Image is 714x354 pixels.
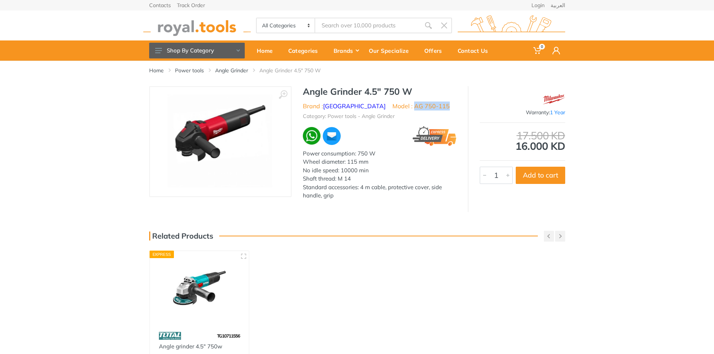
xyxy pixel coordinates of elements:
[303,149,457,200] div: Power consumption: 750 W Wheel diameter: 115 mm No idle speed: 10000 min Shaft thread: M 14 Stand...
[550,109,565,116] span: 1 Year
[303,112,395,120] li: Category: Power tools - Angle Grinder
[392,102,450,111] li: Model : AG 750-115
[149,67,565,74] nav: breadcrumb
[364,43,419,58] div: Our Specialize
[175,67,204,74] a: Power tools
[259,67,332,74] li: Angle Grinder 4.5" 750 W
[251,40,283,61] a: Home
[364,40,419,61] a: Our Specialize
[543,90,565,109] img: Milwaukee
[328,43,364,58] div: Brands
[303,127,320,145] img: wa.webp
[322,126,341,146] img: ma.webp
[539,44,545,49] span: 0
[315,18,420,33] input: Site search
[168,94,273,189] img: Royal Tools - Angle Grinder 4.5
[458,15,565,36] img: royal.tools Logo
[419,43,452,58] div: Offers
[516,167,565,184] button: Add to cart
[528,40,547,61] a: 0
[149,232,213,240] h3: Related Products
[143,15,251,36] img: royal.tools Logo
[323,102,386,110] a: [GEOGRAPHIC_DATA]
[159,343,222,350] a: Angle grinder 4.5" 750w
[215,67,248,74] a: Angle Grinder
[150,251,174,258] div: Express
[531,3,545,8] a: Login
[283,40,328,61] a: Categories
[283,43,328,58] div: Categories
[157,258,242,322] img: Royal Tools - Angle grinder 4.5
[303,86,457,97] h1: Angle Grinder 4.5" 750 W
[452,40,498,61] a: Contact Us
[480,130,565,141] div: 17.500 KD
[159,329,181,342] img: 86.webp
[413,126,456,146] img: express.png
[177,3,205,8] a: Track Order
[149,3,171,8] a: Contacts
[480,109,565,117] div: Warranty:
[551,3,565,8] a: العربية
[257,18,316,33] select: Category
[419,40,452,61] a: Offers
[149,43,245,58] button: Shop By Category
[452,43,498,58] div: Contact Us
[480,130,565,151] div: 16.000 KD
[149,67,164,74] a: Home
[303,102,386,111] li: Brand :
[251,43,283,58] div: Home
[217,333,240,339] span: TG10711556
